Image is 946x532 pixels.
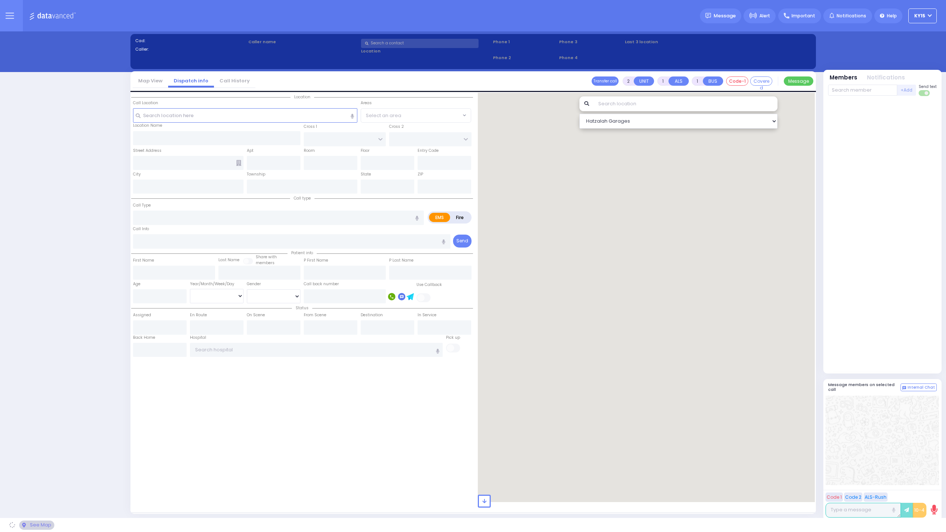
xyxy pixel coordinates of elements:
[837,13,866,19] span: Notifications
[726,76,748,86] button: Code-1
[133,281,140,287] label: Age
[19,521,54,530] div: See map
[389,124,404,130] label: Cross 2
[256,260,275,266] span: members
[361,48,490,54] label: Location
[256,254,277,260] small: Share with
[190,312,207,318] label: En Route
[133,202,151,208] label: Call Type
[416,282,442,288] label: Use Callback
[592,76,619,86] button: Transfer call
[218,257,239,263] label: Last Name
[908,8,937,23] button: KY15
[133,312,151,318] label: Assigned
[304,258,328,263] label: P First Name
[634,76,654,86] button: UNIT
[784,76,813,86] button: Message
[453,235,472,248] button: Send
[190,335,206,341] label: Hospital
[247,312,265,318] label: On Scene
[559,55,623,61] span: Phone 4
[908,385,935,390] span: Internal Chat
[844,492,862,502] button: Code 2
[361,171,371,177] label: State
[361,148,370,154] label: Floor
[450,213,470,222] label: Fire
[919,84,937,89] span: Send text
[864,492,888,502] button: ALS-Rush
[830,74,857,82] button: Members
[190,281,244,287] div: Year/Month/Week/Day
[135,46,246,52] label: Caller:
[867,74,905,82] button: Notifications
[304,124,317,130] label: Cross 1
[292,305,312,311] span: Status
[133,123,162,129] label: Location Name
[168,77,214,84] a: Dispatch info
[792,13,815,19] span: Important
[29,11,78,20] img: Logo
[290,94,314,100] span: Location
[133,226,149,232] label: Call Info
[493,55,557,61] span: Phone 2
[559,39,623,45] span: Phone 3
[304,281,339,287] label: Call back number
[703,76,723,86] button: BUS
[366,112,401,119] span: Select an area
[493,39,557,45] span: Phone 1
[247,171,265,177] label: Township
[361,100,372,106] label: Areas
[759,13,770,19] span: Alert
[247,281,261,287] label: Gender
[135,38,246,44] label: Cad:
[133,335,155,341] label: Back Home
[304,312,326,318] label: From Scene
[593,96,778,111] input: Search location
[418,148,439,154] label: Entry Code
[828,382,901,392] h5: Message members on selected call
[902,386,906,390] img: comment-alt.png
[625,39,718,45] label: Last 3 location
[133,171,141,177] label: City
[236,160,241,166] span: Other building occupants
[290,195,314,201] span: Call type
[133,108,358,122] input: Search location here
[418,171,423,177] label: ZIP
[190,343,443,357] input: Search hospital
[750,76,772,86] button: Covered
[828,85,897,96] input: Search member
[418,312,436,318] label: In Service
[133,148,161,154] label: Street Address
[361,312,383,318] label: Destination
[133,100,158,106] label: Call Location
[887,13,897,19] span: Help
[705,13,711,18] img: message.svg
[668,76,689,86] button: ALS
[304,148,315,154] label: Room
[247,148,253,154] label: Apt
[919,89,930,97] label: Turn off text
[826,492,843,502] button: Code 1
[133,258,154,263] label: First Name
[287,250,317,256] span: Patient info
[901,383,937,392] button: Internal Chat
[248,39,359,45] label: Caller name
[714,12,736,20] span: Message
[429,213,450,222] label: EMS
[133,77,168,84] a: Map View
[214,77,255,84] a: Call History
[361,39,479,48] input: Search a contact
[914,13,925,19] span: KY15
[446,335,460,341] label: Pick up
[389,258,414,263] label: P Last Name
